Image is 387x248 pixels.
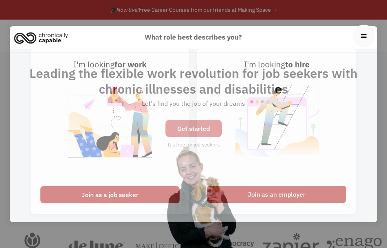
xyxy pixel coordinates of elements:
strong: for work [114,59,147,70]
div: I'm looking [40,58,180,71]
img: Chronically Capable logo [12,29,71,46]
div: I'm looking [207,58,346,71]
a: I'm lookingto hireJoin as an employer [197,49,356,214]
a: I'm lookingfor workJoin as a job seeker [31,49,189,214]
div: menu [352,25,375,47]
a: home [12,29,74,46]
div: Join as an employer [207,186,346,203]
img: Chronically Capable Personalized Job Matching [62,71,159,182]
strong: to hire [285,59,310,70]
div: Join as a job seeker [40,186,180,203]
